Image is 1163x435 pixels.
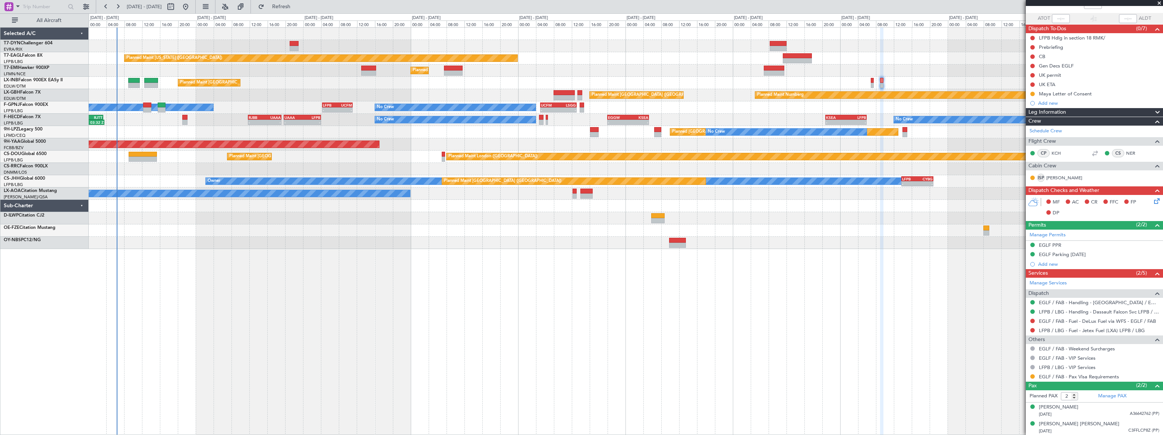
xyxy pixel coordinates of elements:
span: C3FFLCP8Z (PP) [1128,428,1159,434]
div: [DATE] - [DATE] [412,15,441,21]
a: DNMM/LOS [4,170,27,175]
a: EDLW/DTM [4,83,26,89]
div: LFPB [302,115,320,120]
a: T7-EAGLFalcon 8X [4,53,42,58]
div: [DATE] - [DATE] [90,15,119,21]
div: 20:00 [500,21,518,27]
div: Prebriefing [1039,44,1063,50]
span: ALDT [1139,15,1151,22]
div: UAAA [284,115,302,120]
span: CS-JHH [4,176,20,181]
div: 08:00 [769,21,787,27]
div: 12:00 [572,21,590,27]
a: NER [1126,150,1143,157]
a: Manage Permits [1030,231,1066,239]
a: 9H-LPZLegacy 500 [4,127,42,132]
span: F-HECD [4,115,20,119]
div: ISP [1037,174,1044,182]
div: EGGW [608,115,628,120]
span: A36642762 (PP) [1130,411,1159,417]
div: - [917,182,933,186]
span: FFC [1110,199,1118,206]
div: 04:00 [107,21,125,27]
a: D-ILWPCitation CJ2 [4,213,44,218]
a: LX-GBHFalcon 7X [4,90,41,95]
div: UCFM [337,103,352,107]
div: - [846,120,866,124]
div: - [323,108,337,112]
div: [DATE] - [DATE] [197,15,226,21]
div: 16:00 [912,21,930,27]
div: EGLF Parking [DATE] [1039,251,1086,258]
div: 20:00 [930,21,948,27]
div: CP [1037,149,1050,157]
div: 00:00 [948,21,966,27]
span: F-GPNJ [4,103,20,107]
span: Refresh [266,4,297,9]
div: [DATE] - [DATE] [734,15,763,21]
div: RJBB [249,115,265,120]
div: Planned Maint Nurnberg [757,89,804,101]
span: Dispatch To-Dos [1028,25,1066,33]
div: Planned Maint [GEOGRAPHIC_DATA] ([GEOGRAPHIC_DATA]) [444,176,561,187]
div: 20:00 [286,21,303,27]
a: Manage PAX [1098,393,1126,400]
div: [PERSON_NAME] [PERSON_NAME] [1039,420,1119,428]
div: 20:00 [608,21,625,27]
div: 16:00 [590,21,608,27]
div: - [284,120,302,124]
span: [DATE] [1039,412,1052,417]
div: 16:00 [697,21,715,27]
div: No Crew [896,114,913,125]
a: T7-DYNChallenger 604 [4,41,53,45]
span: CS-RRC [4,164,20,168]
div: LFPB [846,115,866,120]
div: UK permit [1039,72,1061,78]
div: 04:00 [429,21,447,27]
span: Cabin Crew [1028,162,1056,170]
a: LFMD/CEQ [4,133,25,138]
a: LFPB/LBG [4,108,23,114]
div: LFPB [323,103,337,107]
span: OY-NBS [4,238,21,242]
div: 08:00 [984,21,1002,27]
a: LX-INBFalcon 900EX EASy II [4,78,63,82]
span: 9H-YAA [4,139,21,144]
div: - [337,108,352,112]
div: - [902,182,917,186]
div: CYBG [917,177,933,181]
div: UCFM [541,103,558,107]
div: 04:00 [643,21,661,27]
div: 20:00 [822,21,840,27]
div: 12:00 [787,21,804,27]
div: 03:32 Z [85,120,103,124]
div: 08:00 [232,21,250,27]
div: 04:00 [321,21,339,27]
div: No Crew [708,126,725,138]
a: EDLW/DTM [4,96,26,101]
span: (2/5) [1136,269,1147,277]
span: (2/2) [1136,381,1147,389]
span: Dispatch [1028,289,1049,298]
div: 00:00 [196,21,214,27]
div: - [628,120,648,124]
div: 16:00 [375,21,393,27]
div: LFPB Hdlg in section 18 RMK/ [1039,35,1105,41]
div: LSGG [558,103,576,107]
div: Planned Maint [GEOGRAPHIC_DATA] [413,65,484,76]
div: 04:00 [966,21,984,27]
span: FP [1131,199,1136,206]
a: LFPB/LBG [4,120,23,126]
div: 12:00 [142,21,160,27]
div: No Crew [377,102,394,113]
div: - [249,120,265,124]
div: - [302,120,320,124]
span: Leg Information [1028,108,1066,117]
div: [PERSON_NAME] [1039,404,1078,411]
a: EGLF / FAB - VIP Services [1039,355,1096,361]
a: CS-DOUGlobal 6500 [4,152,47,156]
div: Planned Maint [GEOGRAPHIC_DATA] ([GEOGRAPHIC_DATA]) [229,151,347,162]
div: 00:00 [625,21,643,27]
div: Planned [GEOGRAPHIC_DATA] ([GEOGRAPHIC_DATA]) [672,126,778,138]
div: 04:00 [858,21,876,27]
